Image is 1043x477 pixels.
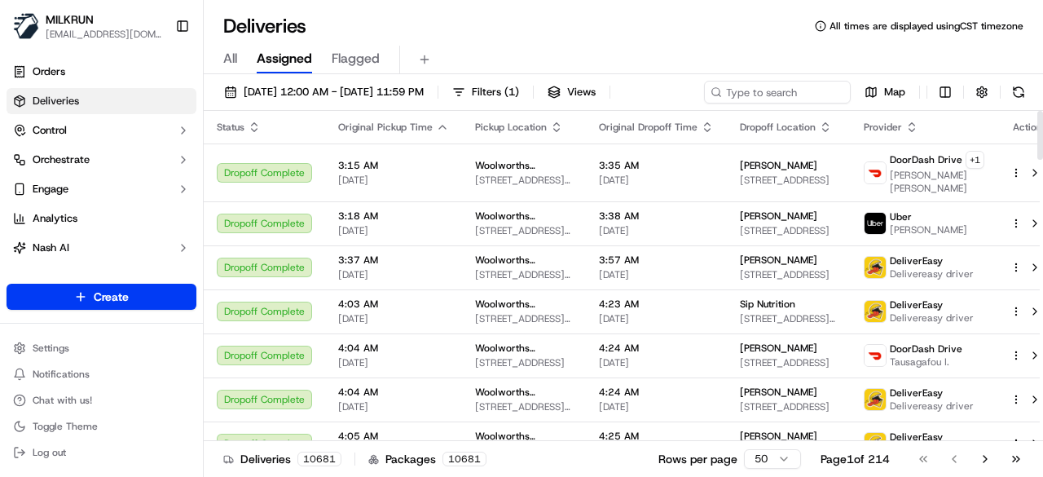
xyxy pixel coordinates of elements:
span: [DATE] [338,312,449,325]
span: Control [33,123,67,138]
span: [DATE] 12:00 AM - [DATE] 11:59 PM [244,85,424,99]
span: Sip Nutrition [740,298,795,311]
span: Views [567,85,596,99]
button: MILKRUN [46,11,94,28]
span: [PERSON_NAME] [PERSON_NAME] [890,169,984,195]
span: 4:24 AM [599,386,714,399]
span: 3:35 AM [599,159,714,172]
span: [STREET_ADDRESS] [740,268,838,281]
span: Delivereasy driver [890,311,974,325]
span: Woolworths Supermarket [GEOGRAPHIC_DATA] - [GEOGRAPHIC_DATA] [475,254,573,267]
span: Original Dropoff Time [599,121,698,134]
button: Refresh [1007,81,1030,104]
span: 4:25 AM [599,430,714,443]
span: [EMAIL_ADDRESS][DOMAIN_NAME] [46,28,162,41]
span: [DATE] [599,356,714,369]
img: delivereasy_logo.png [865,433,886,454]
span: Analytics [33,211,77,226]
span: [STREET_ADDRESS] [740,400,838,413]
span: Tausagafou I. [890,356,962,369]
span: 3:38 AM [599,210,714,223]
button: Chat with us! [7,389,196,412]
span: 4:05 AM [338,430,449,443]
span: All [223,49,237,68]
div: Packages [368,451,486,467]
span: [PERSON_NAME] [740,386,817,399]
span: Nash AI [33,241,69,255]
span: DeliverEasy [890,298,943,311]
span: [STREET_ADDRESS] [740,356,838,369]
button: Settings [7,337,196,360]
span: Woolworths Supermarket [GEOGRAPHIC_DATA] - [GEOGRAPHIC_DATA] [475,159,573,172]
a: Analytics [7,205,196,232]
span: Create [94,289,129,305]
button: Engage [7,176,196,202]
span: Status [217,121,244,134]
span: [PERSON_NAME] [740,210,817,223]
span: 4:03 AM [338,298,449,311]
button: Create [7,284,196,310]
h1: Deliveries [223,13,306,39]
button: Notifications [7,363,196,386]
span: ( 1 ) [504,85,519,99]
img: delivereasy_logo.png [865,257,886,278]
button: [DATE] 12:00 AM - [DATE] 11:59 PM [217,81,431,104]
input: Type to search [704,81,851,104]
span: Chat with us! [33,394,92,407]
span: [PERSON_NAME] [890,223,967,236]
span: [STREET_ADDRESS] [740,224,838,237]
span: Log out [33,446,66,459]
span: [DATE] [338,174,449,187]
span: DeliverEasy [890,254,943,267]
img: doordash_logo_v2.png [865,345,886,366]
div: 10681 [442,452,486,466]
img: delivereasy_logo.png [865,389,886,410]
span: 4:04 AM [338,342,449,355]
span: [DATE] [338,268,449,281]
span: Pickup Location [475,121,547,134]
span: [STREET_ADDRESS][PERSON_NAME] [475,268,573,281]
span: Map [884,85,905,99]
span: Orchestrate [33,152,90,167]
span: [STREET_ADDRESS][PERSON_NAME] [475,174,573,187]
span: Uber [890,210,912,223]
button: Control [7,117,196,144]
span: 3:57 AM [599,254,714,267]
span: [DATE] [599,174,714,187]
img: doordash_logo_v2.png [865,162,886,183]
span: Filters [472,85,519,99]
span: [STREET_ADDRESS][PERSON_NAME] [740,312,838,325]
div: Page 1 of 214 [821,451,890,467]
span: Toggle Theme [33,420,98,433]
span: DeliverEasy [890,386,943,400]
button: Map [857,81,913,104]
img: delivereasy_logo.png [865,301,886,322]
button: Nash AI [7,235,196,261]
span: [STREET_ADDRESS][PERSON_NAME] [475,400,573,413]
span: [PERSON_NAME] [740,430,817,443]
span: 3:15 AM [338,159,449,172]
button: Toggle Theme [7,415,196,438]
span: [PERSON_NAME] [740,254,817,267]
span: Woolworths Supermarket [GEOGRAPHIC_DATA] - [GEOGRAPHIC_DATA] [475,298,573,311]
span: [STREET_ADDRESS] [740,174,838,187]
span: Original Pickup Time [338,121,433,134]
span: [STREET_ADDRESS][PERSON_NAME] [475,312,573,325]
span: 4:24 AM [599,342,714,355]
span: [DATE] [599,312,714,325]
button: Orchestrate [7,147,196,173]
span: [DATE] [599,268,714,281]
a: Deliveries [7,88,196,114]
span: [PERSON_NAME] [740,342,817,355]
span: Woolworths Supermarket NZ - [GEOGRAPHIC_DATA] [475,342,573,355]
span: Delivereasy driver [890,267,974,280]
img: uber-new-logo.jpeg [865,213,886,234]
span: DeliverEasy [890,431,943,444]
span: [DATE] [338,400,449,413]
span: Provider [864,121,902,134]
span: Orders [33,64,65,79]
button: MILKRUNMILKRUN[EMAIL_ADDRESS][DOMAIN_NAME] [7,7,169,46]
span: Woolworths Supermarket [GEOGRAPHIC_DATA] - [GEOGRAPHIC_DATA] [475,430,573,443]
span: Engage [33,182,68,197]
